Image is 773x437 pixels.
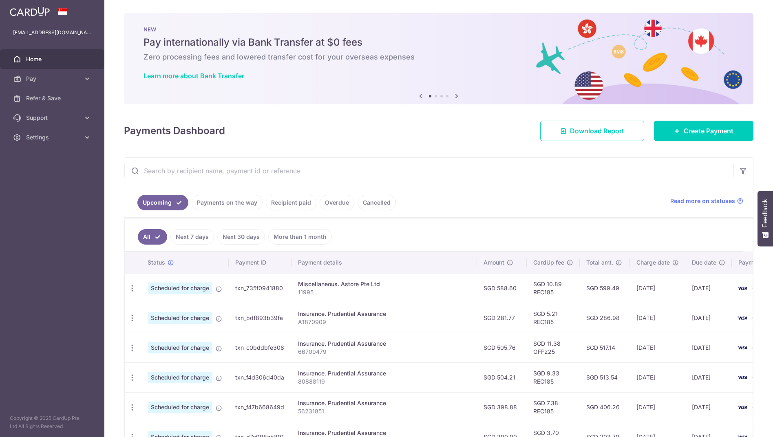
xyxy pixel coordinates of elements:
[148,312,212,324] span: Scheduled for charge
[734,313,751,323] img: Bank Card
[527,392,580,422] td: SGD 7.38 REC185
[229,273,292,303] td: txn_735f0941880
[10,7,50,16] img: CardUp
[170,229,214,245] a: Next 7 days
[630,362,685,392] td: [DATE]
[734,373,751,382] img: Bank Card
[298,369,470,377] div: Insurance. Prudential Assurance
[533,258,564,267] span: CardUp fee
[685,303,732,333] td: [DATE]
[685,392,732,422] td: [DATE]
[654,121,753,141] a: Create Payment
[298,377,470,386] p: 80888119
[580,333,630,362] td: SGD 517.14
[752,404,766,411] span: 6070
[527,273,580,303] td: SGD 10.89 REC185
[144,26,734,33] p: NEW
[752,285,766,291] span: 6070
[752,344,766,351] span: 6070
[268,229,332,245] a: More than 1 month
[138,229,167,245] a: All
[685,362,732,392] td: [DATE]
[630,333,685,362] td: [DATE]
[26,94,80,102] span: Refer & Save
[298,340,470,348] div: Insurance. Prudential Assurance
[580,303,630,333] td: SGD 286.98
[685,333,732,362] td: [DATE]
[477,333,527,362] td: SGD 505.76
[752,314,766,321] span: 6070
[229,303,292,333] td: txn_bdf893b39fa
[477,273,527,303] td: SGD 588.60
[298,280,470,288] div: Miscellaneous. Astore Pte Ltd
[148,342,212,353] span: Scheduled for charge
[298,348,470,356] p: 66709479
[266,195,316,210] a: Recipient paid
[298,318,470,326] p: A1870909
[586,258,613,267] span: Total amt.
[320,195,354,210] a: Overdue
[229,252,292,273] th: Payment ID
[684,126,733,136] span: Create Payment
[148,372,212,383] span: Scheduled for charge
[758,191,773,246] button: Feedback - Show survey
[580,273,630,303] td: SGD 599.49
[636,258,670,267] span: Charge date
[144,72,244,80] a: Learn more about Bank Transfer
[358,195,396,210] a: Cancelled
[292,252,477,273] th: Payment details
[630,392,685,422] td: [DATE]
[229,333,292,362] td: txn_c0bddbfe308
[13,29,91,37] p: [EMAIL_ADDRESS][DOMAIN_NAME]
[26,55,80,63] span: Home
[484,258,504,267] span: Amount
[26,133,80,141] span: Settings
[477,362,527,392] td: SGD 504.21
[148,283,212,294] span: Scheduled for charge
[527,362,580,392] td: SGD 9.33 REC185
[477,392,527,422] td: SGD 398.88
[124,124,225,138] h4: Payments Dashboard
[148,258,165,267] span: Status
[477,303,527,333] td: SGD 281.77
[527,333,580,362] td: SGD 11.38 OFF225
[630,273,685,303] td: [DATE]
[298,399,470,407] div: Insurance. Prudential Assurance
[148,402,212,413] span: Scheduled for charge
[298,288,470,296] p: 11995
[734,402,751,412] img: Bank Card
[26,75,80,83] span: Pay
[527,303,580,333] td: SGD 5.21 REC185
[298,429,470,437] div: Insurance. Prudential Assurance
[630,303,685,333] td: [DATE]
[229,362,292,392] td: txn_f4d306d40da
[124,13,753,104] img: Bank transfer banner
[192,195,263,210] a: Payments on the way
[144,36,734,49] h5: Pay internationally via Bank Transfer at $0 fees
[26,114,80,122] span: Support
[734,343,751,353] img: Bank Card
[570,126,624,136] span: Download Report
[670,197,735,205] span: Read more on statuses
[540,121,644,141] a: Download Report
[137,195,188,210] a: Upcoming
[752,374,766,381] span: 6070
[692,258,716,267] span: Due date
[298,310,470,318] div: Insurance. Prudential Assurance
[734,283,751,293] img: Bank Card
[685,273,732,303] td: [DATE]
[229,392,292,422] td: txn_f47b668649d
[580,362,630,392] td: SGD 513.54
[762,199,769,227] span: Feedback
[144,52,734,62] h6: Zero processing fees and lowered transfer cost for your overseas expenses
[670,197,743,205] a: Read more on statuses
[124,158,733,184] input: Search by recipient name, payment id or reference
[580,392,630,422] td: SGD 406.26
[217,229,265,245] a: Next 30 days
[298,407,470,415] p: 56231851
